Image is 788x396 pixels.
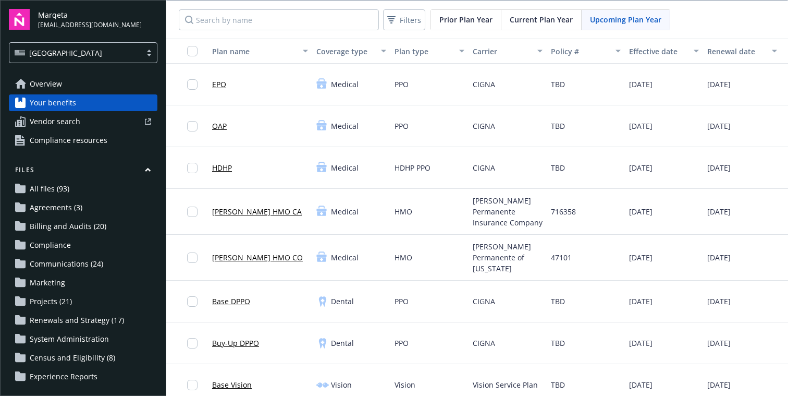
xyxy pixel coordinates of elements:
[551,252,572,263] span: 47101
[30,199,82,216] span: Agreements (3)
[707,252,731,263] span: [DATE]
[385,13,423,28] span: Filters
[212,162,232,173] a: HDHP
[703,39,781,64] button: Renewal date
[38,9,157,30] button: Marqeta[EMAIL_ADDRESS][DOMAIN_NAME]
[30,113,80,130] span: Vendor search
[707,338,731,349] span: [DATE]
[212,338,259,349] a: Buy-Up DPPO
[629,206,652,217] span: [DATE]
[395,162,430,173] span: HDHP PPO
[551,121,565,131] span: TBD
[510,14,573,25] span: Current Plan Year
[551,206,576,217] span: 716358
[395,379,415,390] span: Vision
[30,312,124,329] span: Renewals and Strategy (17)
[395,206,412,217] span: HMO
[187,338,198,349] input: Toggle Row Selected
[395,296,409,307] span: PPO
[331,379,352,390] span: Vision
[395,252,412,263] span: HMO
[629,252,652,263] span: [DATE]
[9,312,157,329] a: Renewals and Strategy (17)
[707,162,731,173] span: [DATE]
[187,163,198,173] input: Toggle Row Selected
[551,296,565,307] span: TBD
[590,14,661,25] span: Upcoming Plan Year
[400,15,421,26] span: Filters
[212,79,226,90] a: EPO
[629,162,652,173] span: [DATE]
[9,94,157,111] a: Your benefits
[179,9,379,30] input: Search by name
[9,181,157,197] a: All files (93)
[707,206,731,217] span: [DATE]
[707,296,731,307] span: [DATE]
[187,79,198,90] input: Toggle Row Selected
[331,206,359,217] span: Medical
[30,218,106,235] span: Billing and Audits (20)
[187,380,198,390] input: Toggle Row Selected
[187,253,198,263] input: Toggle Row Selected
[473,121,495,131] span: CIGNA
[187,121,198,131] input: Toggle Row Selected
[30,293,72,310] span: Projects (21)
[551,162,565,173] span: TBD
[395,79,409,90] span: PPO
[9,350,157,366] a: Census and Eligibility (8)
[9,274,157,291] a: Marketing
[187,46,198,56] input: Select all
[9,9,30,30] img: navigator-logo.svg
[331,79,359,90] span: Medical
[208,39,312,64] button: Plan name
[212,296,250,307] a: Base DPPO
[331,338,354,349] span: Dental
[625,39,703,64] button: Effective date
[30,256,103,272] span: Communications (24)
[30,331,109,347] span: System Administration
[395,121,409,131] span: PPO
[395,46,453,57] div: Plan type
[9,293,157,310] a: Projects (21)
[15,47,136,58] span: [GEOGRAPHIC_DATA]
[30,94,76,111] span: Your benefits
[707,79,731,90] span: [DATE]
[38,20,142,30] span: [EMAIL_ADDRESS][DOMAIN_NAME]
[707,121,731,131] span: [DATE]
[30,368,97,385] span: Experience Reports
[9,237,157,254] a: Compliance
[30,76,62,92] span: Overview
[9,331,157,347] a: System Administration
[9,218,157,235] a: Billing and Audits (20)
[312,39,390,64] button: Coverage type
[212,206,302,217] a: [PERSON_NAME] HMO CA
[629,46,687,57] div: Effective date
[473,79,495,90] span: CIGNA
[9,132,157,149] a: Compliance resources
[30,350,115,366] span: Census and Eligibility (8)
[30,132,107,149] span: Compliance resources
[9,199,157,216] a: Agreements (3)
[473,195,543,228] span: [PERSON_NAME] Permanente Insurance Company
[551,46,609,57] div: Policy #
[187,207,198,217] input: Toggle Row Selected
[473,46,531,57] div: Carrier
[9,165,157,178] button: Files
[9,76,157,92] a: Overview
[9,256,157,272] a: Communications (24)
[707,379,731,390] span: [DATE]
[29,47,102,58] span: [GEOGRAPHIC_DATA]
[390,39,469,64] button: Plan type
[551,338,565,349] span: TBD
[473,338,495,349] span: CIGNA
[473,241,543,274] span: [PERSON_NAME] Permanente of [US_STATE]
[212,252,303,263] a: [PERSON_NAME] HMO CO
[30,274,65,291] span: Marketing
[30,237,71,254] span: Compliance
[551,79,565,90] span: TBD
[212,121,227,131] a: OAP
[212,379,252,390] a: Base Vision
[383,9,425,30] button: Filters
[9,368,157,385] a: Experience Reports
[629,338,652,349] span: [DATE]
